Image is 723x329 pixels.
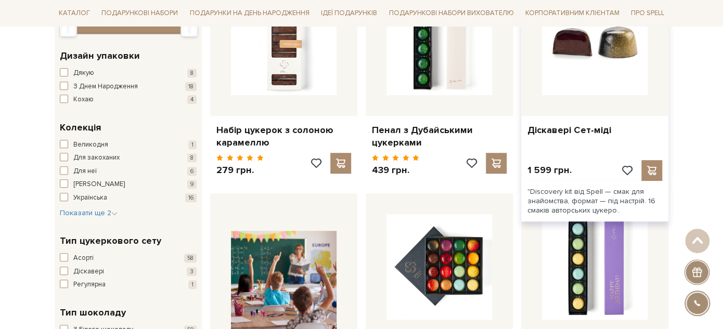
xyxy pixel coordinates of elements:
[60,280,197,290] button: Регулярна 1
[185,82,197,91] span: 18
[187,267,197,276] span: 3
[73,95,94,105] span: Кохаю
[73,267,104,277] span: Діскавері
[317,5,381,21] a: Ідеї подарунків
[60,193,197,203] button: Українська 16
[97,5,182,21] a: Подарункові набори
[60,68,197,78] button: Дякую 8
[60,82,197,92] button: З Днем Народження 18
[73,153,120,163] span: Для закоханих
[60,166,197,177] button: Для неї 6
[187,167,197,176] span: 6
[60,121,101,135] span: Колекція
[521,181,668,222] div: "Discovery kit від Spell — смак для знайомства, формат — під настрій. 16 смаків авторських цукеро..
[527,164,572,176] p: 1 599 грн.
[372,164,419,176] p: 439 грн.
[384,4,518,22] a: Подарункові набори вихователю
[187,180,197,189] span: 9
[184,254,197,262] span: 58
[188,140,197,149] span: 1
[521,4,624,22] a: Корпоративним клієнтам
[60,140,197,150] button: Великодня 1
[73,166,97,177] span: Для неї
[73,253,94,264] span: Асорті
[187,69,197,77] span: 8
[73,280,106,290] span: Регулярна
[73,140,108,150] span: Великодня
[187,153,197,162] span: 8
[187,95,197,104] span: 4
[627,5,668,21] a: Про Spell
[73,82,138,92] span: З Днем Народження
[216,124,351,149] a: Набір цукерок з солоною карамеллю
[59,22,77,37] div: Min
[60,49,140,63] span: Дизайн упаковки
[73,193,107,203] span: Українська
[180,22,198,37] div: Max
[60,95,197,105] button: Кохаю 4
[527,124,662,136] a: Діскавері Сет-міді
[60,267,197,277] button: Діскавері 3
[73,68,94,78] span: Дякую
[60,153,197,163] button: Для закоханих 8
[60,208,118,217] span: Показати ще 2
[60,179,197,190] button: [PERSON_NAME] 9
[216,164,264,176] p: 279 грн.
[55,5,94,21] a: Каталог
[188,280,197,289] span: 1
[60,253,197,264] button: Асорті 58
[60,306,126,320] span: Тип шоколаду
[372,124,507,149] a: Пенал з Дубайськими цукерками
[186,5,314,21] a: Подарунки на День народження
[60,208,118,218] button: Показати ще 2
[60,234,161,248] span: Тип цукеркового сету
[185,193,197,202] span: 16
[73,179,125,190] span: [PERSON_NAME]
